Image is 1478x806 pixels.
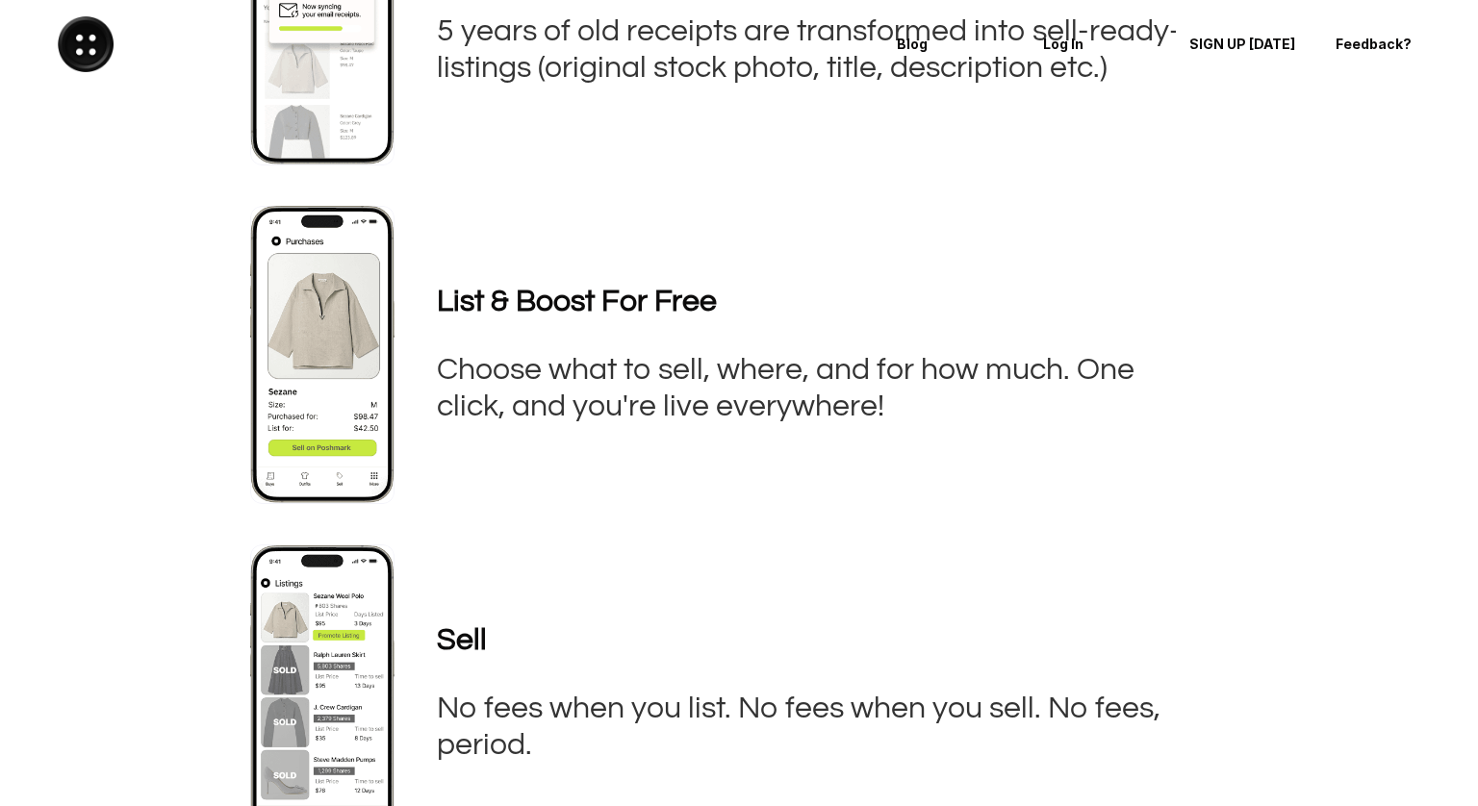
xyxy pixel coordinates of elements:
p: Blog [897,37,1007,53]
h3: No fees when you list. No fees when you sell. No fees, period. [437,691,1182,765]
a: Blog [883,19,1020,69]
p: Log In [1043,37,1153,53]
p: SIGN UP [DATE] [1189,37,1299,53]
strong: Sell [437,625,487,657]
strong: List & Boost For Free [437,287,717,318]
a: Log In [1030,19,1166,69]
a: SIGN UP [DATE] [1176,19,1312,69]
p: Feedback? [1336,37,1445,53]
h3: Choose what to sell, where, and for how much. One click, and you're live everywhere! [437,352,1182,426]
a: Feedback? [1322,19,1459,69]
